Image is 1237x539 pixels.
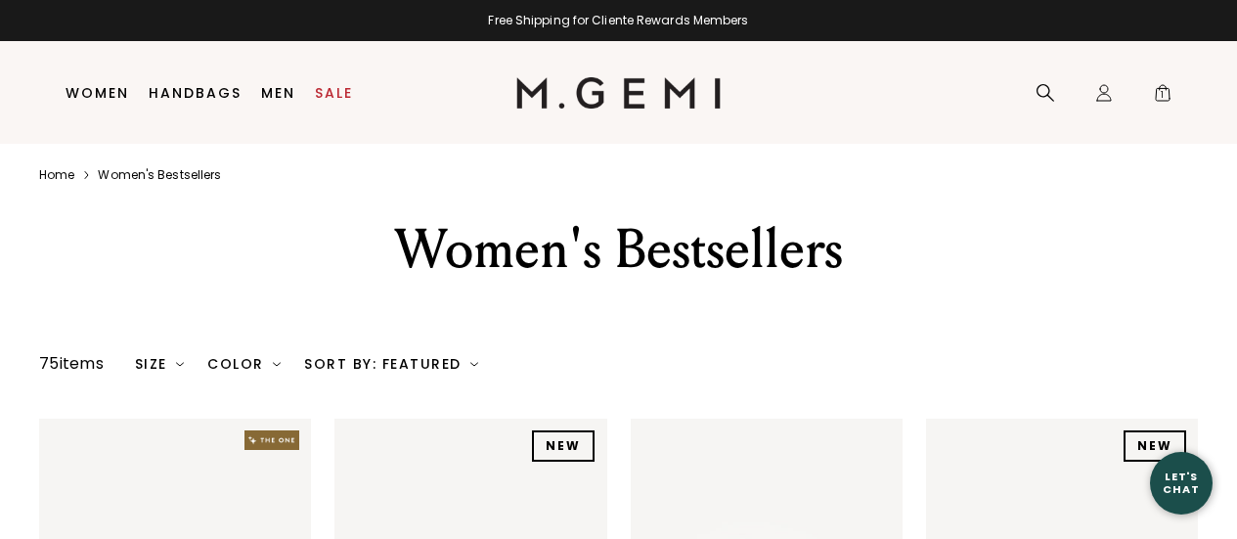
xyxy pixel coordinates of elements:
[39,167,74,183] a: Home
[1150,471,1213,495] div: Let's Chat
[273,360,281,368] img: chevron-down.svg
[1124,430,1186,462] div: NEW
[256,214,982,285] div: Women's Bestsellers
[1153,87,1172,107] span: 1
[66,85,129,101] a: Women
[176,360,184,368] img: chevron-down.svg
[516,77,721,109] img: M.Gemi
[304,356,478,372] div: Sort By: Featured
[207,356,281,372] div: Color
[98,167,221,183] a: Women's bestsellers
[135,356,185,372] div: Size
[244,430,299,450] img: The One tag
[532,430,595,462] div: NEW
[261,85,295,101] a: Men
[315,85,353,101] a: Sale
[149,85,242,101] a: Handbags
[470,360,478,368] img: chevron-down.svg
[39,352,104,376] div: 75 items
